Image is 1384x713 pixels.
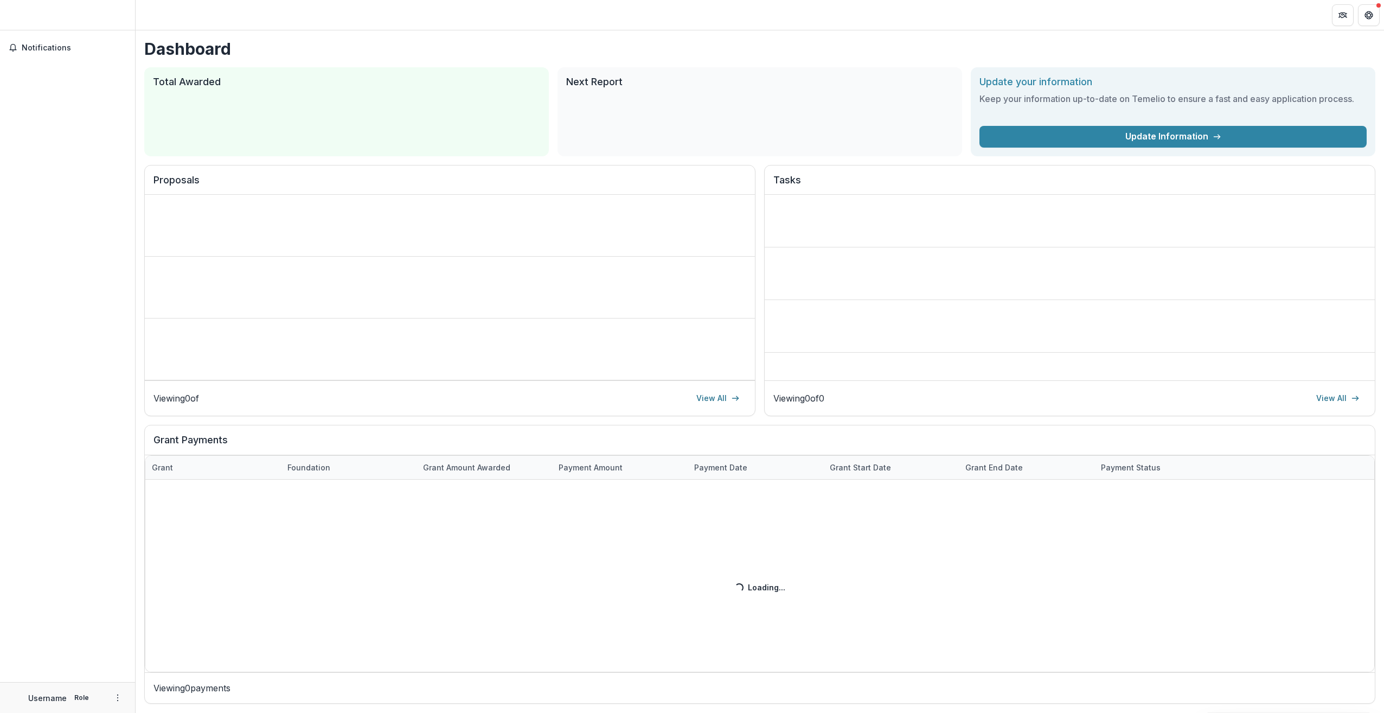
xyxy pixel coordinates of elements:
[566,76,953,88] h2: Next Report
[153,682,1366,695] p: Viewing 0 payments
[1358,4,1380,26] button: Get Help
[690,390,746,407] a: View All
[4,39,131,56] button: Notifications
[1310,390,1366,407] a: View All
[153,76,540,88] h2: Total Awarded
[979,126,1367,148] a: Update Information
[773,174,1366,195] h2: Tasks
[153,392,199,405] p: Viewing 0 of
[773,392,824,405] p: Viewing 0 of 0
[22,43,126,53] span: Notifications
[28,692,67,704] p: Username
[979,92,1367,105] h3: Keep your information up-to-date on Temelio to ensure a fast and easy application process.
[153,174,746,195] h2: Proposals
[111,691,124,704] button: More
[979,76,1367,88] h2: Update your information
[1332,4,1354,26] button: Partners
[153,434,1366,455] h2: Grant Payments
[144,39,1375,59] h1: Dashboard
[71,693,92,703] p: Role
